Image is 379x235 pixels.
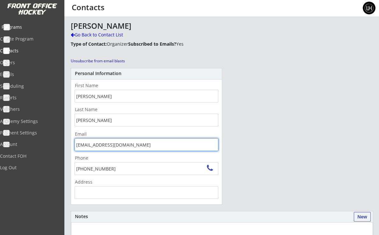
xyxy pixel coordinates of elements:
[354,212,371,222] button: New
[75,83,114,88] div: First Name
[75,214,369,219] div: Notes
[71,58,128,64] div: Unsubscribe from email blasts
[71,32,153,38] div: Go Back to Contact List
[75,71,218,76] div: Personal Information
[2,25,59,29] div: Programs
[75,132,218,136] div: Email
[71,41,107,47] strong: Type of Contact:
[75,107,114,112] div: Last Name
[75,180,114,184] div: Address
[75,156,114,160] div: Phone
[71,40,208,48] div: Organizer Yes
[71,22,219,30] div: [PERSON_NAME]
[128,41,176,47] strong: Subscribed to Emails?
